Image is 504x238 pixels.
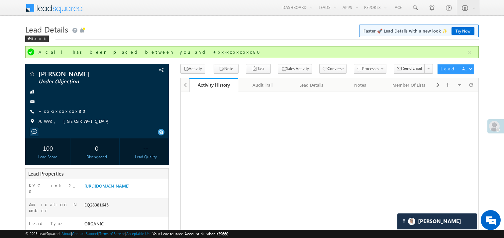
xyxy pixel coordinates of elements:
div: Audit Trail [244,81,281,89]
img: carter-drag [401,218,407,223]
span: [PERSON_NAME] [39,70,128,77]
div: Lead Quality [125,154,167,160]
span: Lead Details [25,24,68,35]
a: Notes [336,78,385,92]
div: carter-dragCarter[PERSON_NAME] [397,213,477,230]
span: Your Leadsquared Account Number is [152,231,228,236]
button: Lead Actions [438,64,474,74]
a: +xx-xxxxxxxx80 [39,108,90,114]
div: 100 [27,142,69,154]
button: Task [246,64,271,74]
a: Contact Support [72,231,98,236]
div: Notes [341,81,379,89]
div: Lead Score [27,154,69,160]
span: © 2025 LeadSquared | | | | | [25,231,228,237]
a: [URL][DOMAIN_NAME] [84,183,130,189]
div: Disengaged [76,154,118,160]
button: Note [214,64,239,74]
span: Carter [418,218,461,224]
label: Application Number [29,201,77,213]
button: Activity [180,64,205,74]
span: Faster 🚀 Lead Details with a new look ✨ [363,28,474,34]
a: Lead Details [287,78,336,92]
div: ORGANIC [83,220,168,230]
label: KYC link 2_0 [29,183,77,195]
div: -- [125,142,167,154]
img: Carter [408,218,415,225]
a: Terms of Service [99,231,125,236]
a: Acceptable Use [126,231,151,236]
div: Member Of Lists [390,81,428,89]
label: Lead Type [29,220,63,226]
a: Back [25,35,52,41]
a: Try Now [452,27,474,35]
div: 0 [76,142,118,154]
button: Processes [354,64,386,74]
div: Lead Details [292,81,330,89]
div: A call has been placed between you and +xx-xxxxxxxx80 [39,49,467,55]
span: Lead Properties [28,170,63,177]
a: Member Of Lists [385,78,434,92]
a: Activity History [189,78,238,92]
div: Back [25,36,49,42]
a: About [61,231,71,236]
button: Sales Activity [278,64,312,74]
div: EQ28381645 [83,201,168,211]
span: Processes [362,66,379,71]
button: Converse [319,64,347,74]
span: 39660 [218,231,228,236]
div: Activity History [194,82,233,88]
a: Audit Trail [238,78,287,92]
button: Send Email [394,64,425,74]
span: ALWAR, [GEOGRAPHIC_DATA] [39,118,112,125]
span: Under Objection [39,78,128,85]
span: Send Email [403,65,422,71]
div: Lead Actions [441,66,469,72]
